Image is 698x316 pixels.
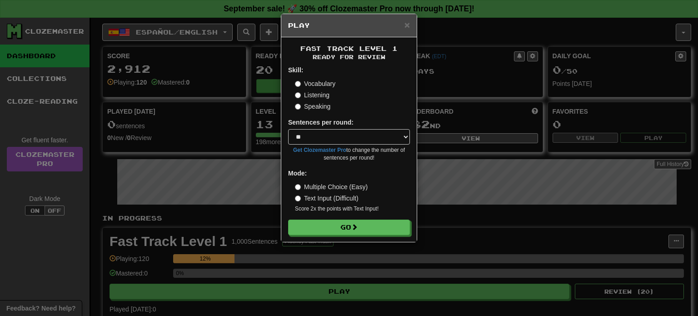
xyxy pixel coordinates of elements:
[295,104,301,110] input: Speaking
[295,102,330,111] label: Speaking
[288,220,410,235] button: Go
[295,79,335,88] label: Vocabulary
[295,182,368,191] label: Multiple Choice (Easy)
[295,90,329,100] label: Listening
[288,170,307,177] strong: Mode:
[295,184,301,190] input: Multiple Choice (Easy)
[404,20,410,30] span: ×
[288,118,354,127] label: Sentences per round:
[295,81,301,87] input: Vocabulary
[295,194,359,203] label: Text Input (Difficult)
[288,21,410,30] h5: Play
[295,92,301,98] input: Listening
[288,66,303,74] strong: Skill:
[295,196,301,201] input: Text Input (Difficult)
[288,146,410,162] small: to change the number of sentences per round!
[404,20,410,30] button: Close
[300,45,398,52] span: Fast Track Level 1
[295,205,410,213] small: Score 2x the points with Text Input !
[288,53,410,61] small: Ready for Review
[293,147,346,153] a: Get Clozemaster Pro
